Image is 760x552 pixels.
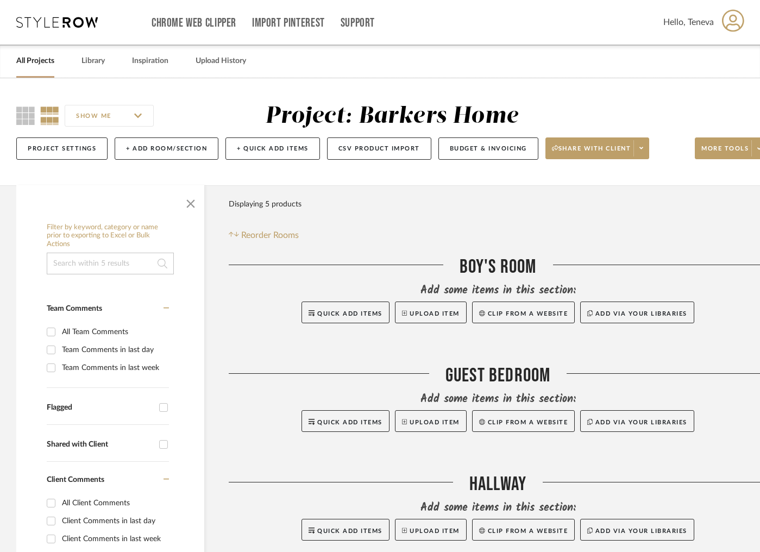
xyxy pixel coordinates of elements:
[580,410,694,432] button: Add via your libraries
[62,530,166,548] div: Client Comments in last week
[317,419,382,425] span: Quick Add Items
[701,145,749,161] span: More tools
[472,302,575,323] button: Clip from a website
[663,16,714,29] span: Hello, Teneva
[47,305,102,312] span: Team Comments
[302,410,390,432] button: Quick Add Items
[81,54,105,68] a: Library
[438,137,538,160] button: Budget & Invoicing
[180,191,202,212] button: Close
[152,18,236,28] a: Chrome Web Clipper
[62,341,166,359] div: Team Comments in last day
[62,494,166,512] div: All Client Comments
[229,193,302,215] div: Displaying 5 products
[132,54,168,68] a: Inspiration
[47,476,104,484] span: Client Comments
[47,223,174,249] h6: Filter by keyword, category or name prior to exporting to Excel or Bulk Actions
[545,137,650,159] button: Share with client
[16,137,108,160] button: Project Settings
[265,105,518,128] div: Project: Barkers Home
[395,519,467,541] button: Upload Item
[317,528,382,534] span: Quick Add Items
[472,410,575,432] button: Clip from a website
[302,302,390,323] button: Quick Add Items
[395,410,467,432] button: Upload Item
[241,229,299,242] span: Reorder Rooms
[580,519,694,541] button: Add via your libraries
[62,359,166,377] div: Team Comments in last week
[16,54,54,68] a: All Projects
[580,302,694,323] button: Add via your libraries
[302,519,390,541] button: Quick Add Items
[225,137,320,160] button: + Quick Add Items
[317,311,382,317] span: Quick Add Items
[47,440,154,449] div: Shared with Client
[47,253,174,274] input: Search within 5 results
[552,145,631,161] span: Share with client
[196,54,246,68] a: Upload History
[327,137,431,160] button: CSV Product Import
[115,137,218,160] button: + Add Room/Section
[47,403,154,412] div: Flagged
[252,18,325,28] a: Import Pinterest
[62,323,166,341] div: All Team Comments
[229,229,299,242] button: Reorder Rooms
[472,519,575,541] button: Clip from a website
[395,302,467,323] button: Upload Item
[341,18,375,28] a: Support
[62,512,166,530] div: Client Comments in last day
